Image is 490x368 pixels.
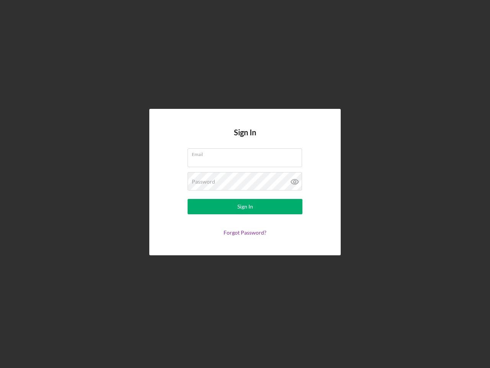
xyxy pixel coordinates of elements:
h4: Sign In [234,128,256,148]
div: Sign In [237,199,253,214]
label: Email [192,149,302,157]
label: Password [192,179,215,185]
button: Sign In [188,199,302,214]
a: Forgot Password? [224,229,266,236]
